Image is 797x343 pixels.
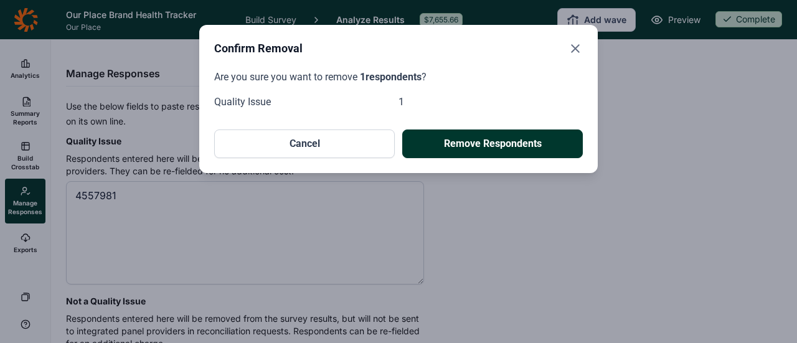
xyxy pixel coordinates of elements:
button: Close [568,40,583,57]
div: 1 [398,95,583,110]
span: 1 respondents [360,71,422,83]
h2: Confirm Removal [214,40,303,57]
button: Remove Respondents [402,129,583,158]
button: Cancel [214,129,395,158]
div: Quality Issue [214,95,398,110]
p: Are you sure you want to remove ? [214,70,583,85]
